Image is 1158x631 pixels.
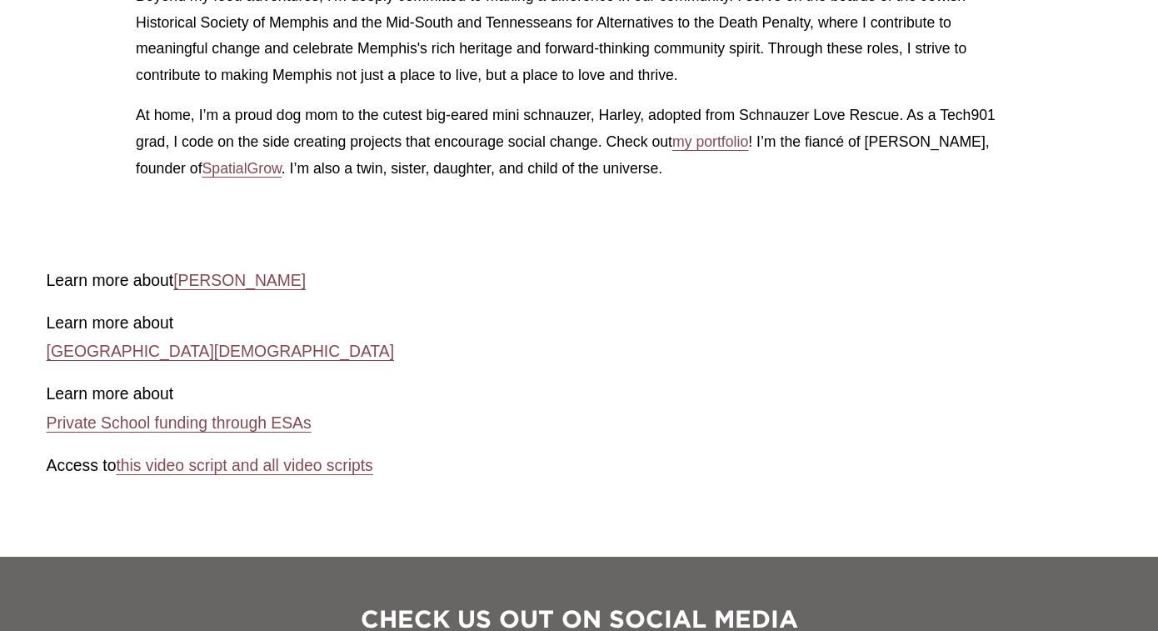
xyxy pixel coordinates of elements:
p: At home, I’m a proud dog mom to the cutest big-eared mini schnauzer, Harley, adopted from Schnauz... [136,103,1022,182]
a: SpatialGrow [202,160,282,177]
p: Learn more about [47,380,395,438]
a: [GEOGRAPHIC_DATA][DEMOGRAPHIC_DATA] [47,338,394,367]
p: Learn more about [47,267,395,296]
a: [PERSON_NAME] [173,267,306,296]
p: Access to [47,452,395,481]
a: my portfolio [672,133,748,150]
a: this video script and all video scripts [116,452,372,481]
p: Learn more about [47,309,395,368]
a: Private School funding through ESAs [47,409,312,438]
